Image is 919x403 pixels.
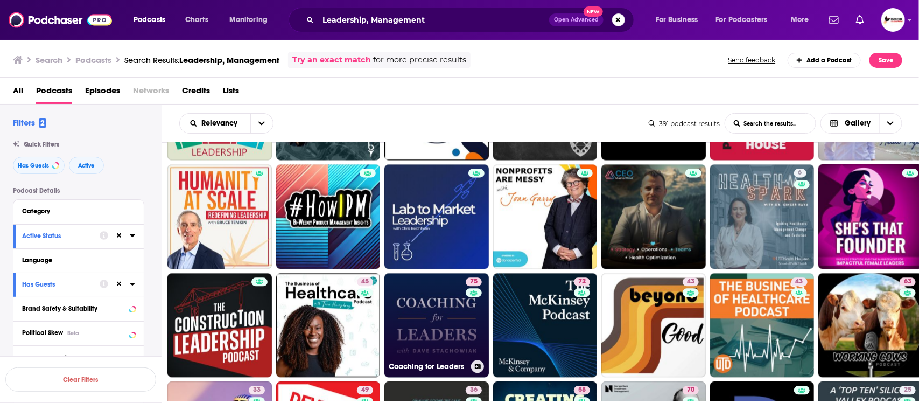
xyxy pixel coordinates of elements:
[78,163,95,169] span: Active
[904,276,911,287] span: 63
[299,8,644,32] div: Search podcasts, credits, & more...
[185,12,208,27] span: Charts
[179,55,279,65] span: Leadership, Management
[229,12,268,27] span: Monitoring
[649,120,720,128] div: 391 podcast results
[574,386,590,394] a: 58
[820,113,903,134] button: Choose View
[22,256,128,264] div: Language
[574,277,590,286] a: 72
[67,330,79,337] div: Beta
[783,11,823,29] button: open menu
[549,13,604,26] button: Open AdvancedNew
[180,120,250,127] button: open menu
[466,386,482,394] a: 36
[389,362,467,371] h3: Coaching for Leaders
[18,163,49,169] span: Has Guests
[202,120,242,127] span: Relevancy
[13,187,144,194] p: Podcast Details
[22,204,135,218] button: Category
[182,82,210,104] a: Credits
[584,6,603,17] span: New
[75,55,111,65] h3: Podcasts
[791,12,809,27] span: More
[687,385,694,395] span: 70
[493,273,598,378] a: 72
[470,385,478,395] span: 36
[716,12,768,27] span: For Podcasters
[881,8,905,32] span: Logged in as BookLaunchers
[578,385,586,395] span: 58
[13,117,46,128] h2: Filters
[710,273,815,378] a: 43
[13,157,65,174] button: Has Guests
[22,329,63,337] span: Political Skew
[36,55,62,65] h3: Search
[318,11,549,29] input: Search podcasts, credits, & more...
[796,276,803,287] span: 43
[124,55,279,65] div: Search Results:
[869,53,902,68] button: Save
[578,276,586,287] span: 72
[85,82,120,104] a: Episodes
[825,11,843,29] a: Show notifications dropdown
[683,277,699,286] a: 43
[22,281,93,288] div: Has Guests
[276,273,381,378] a: 45
[709,11,783,29] button: open menu
[249,386,265,394] a: 33
[36,82,72,104] a: Podcasts
[791,277,808,286] a: 43
[62,355,91,360] span: Show More
[554,17,599,23] span: Open Advanced
[253,385,261,395] span: 33
[22,277,100,291] button: Has Guests
[601,273,706,378] a: 43
[39,118,46,128] span: 2
[133,82,169,104] span: Networks
[13,82,23,104] a: All
[788,53,861,68] a: Add a Podcast
[179,113,273,134] h2: Choose List sort
[222,11,282,29] button: open menu
[223,82,239,104] a: Lists
[22,232,93,240] div: Active Status
[361,385,369,395] span: 49
[22,253,135,267] button: Language
[361,276,369,287] span: 45
[357,386,373,394] a: 49
[24,141,59,148] span: Quick Filters
[466,277,482,286] a: 75
[22,302,135,315] button: Brand Safety & Suitability
[373,54,466,66] span: for more precise results
[384,273,489,378] a: 75Coaching for Leaders
[687,276,694,287] span: 43
[69,157,104,174] button: Active
[904,385,911,395] span: 25
[900,277,916,286] a: 63
[648,11,712,29] button: open menu
[22,305,126,312] div: Brand Safety & Suitability
[13,345,144,370] button: Show More
[22,326,135,339] button: Political SkewBeta
[9,10,112,30] img: Podchaser - Follow, Share and Rate Podcasts
[881,8,905,32] button: Show profile menu
[845,120,871,127] span: Gallery
[178,11,215,29] a: Charts
[852,11,868,29] a: Show notifications dropdown
[250,114,273,133] button: open menu
[900,386,916,394] a: 25
[710,164,815,269] a: 6
[5,367,156,392] button: Clear Filters
[357,277,373,286] a: 45
[126,11,179,29] button: open menu
[725,55,779,65] button: Send feedback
